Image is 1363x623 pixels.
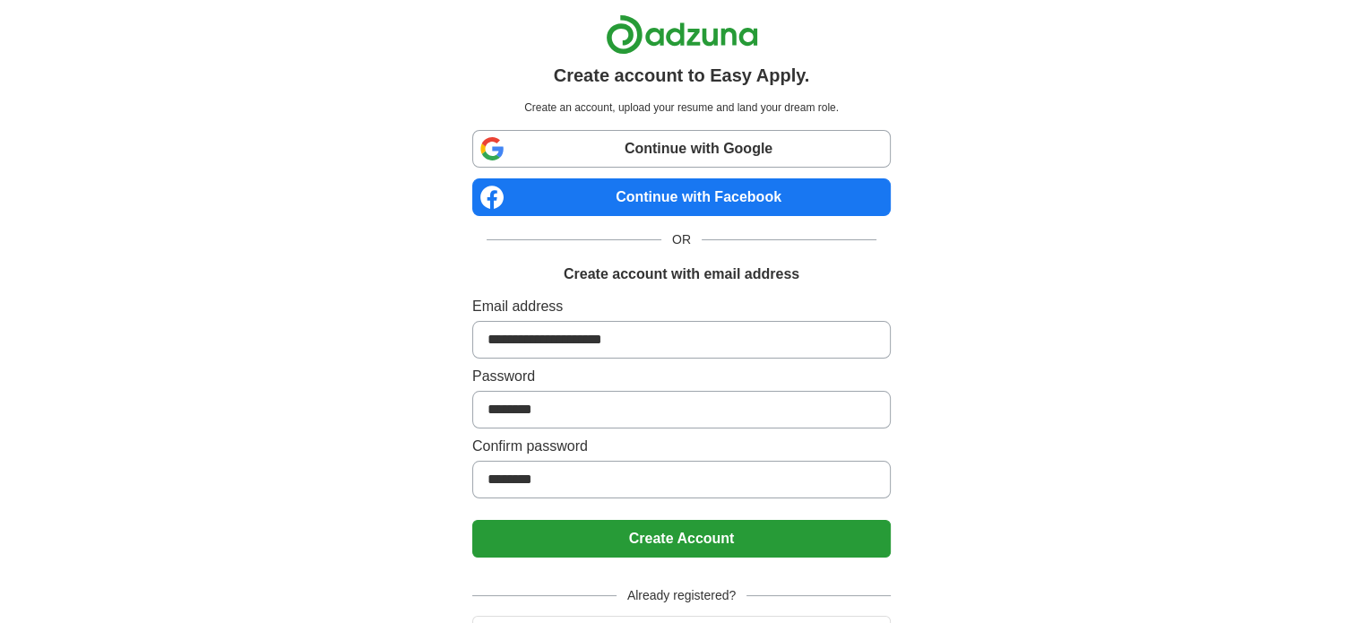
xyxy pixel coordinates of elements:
[554,62,810,89] h1: Create account to Easy Apply.
[472,296,891,317] label: Email address
[472,520,891,558] button: Create Account
[472,436,891,457] label: Confirm password
[564,264,799,285] h1: Create account with email address
[617,586,746,605] span: Already registered?
[476,100,887,116] p: Create an account, upload your resume and land your dream role.
[661,230,702,249] span: OR
[472,178,891,216] a: Continue with Facebook
[606,14,758,55] img: Adzuna logo
[472,130,891,168] a: Continue with Google
[472,366,891,387] label: Password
